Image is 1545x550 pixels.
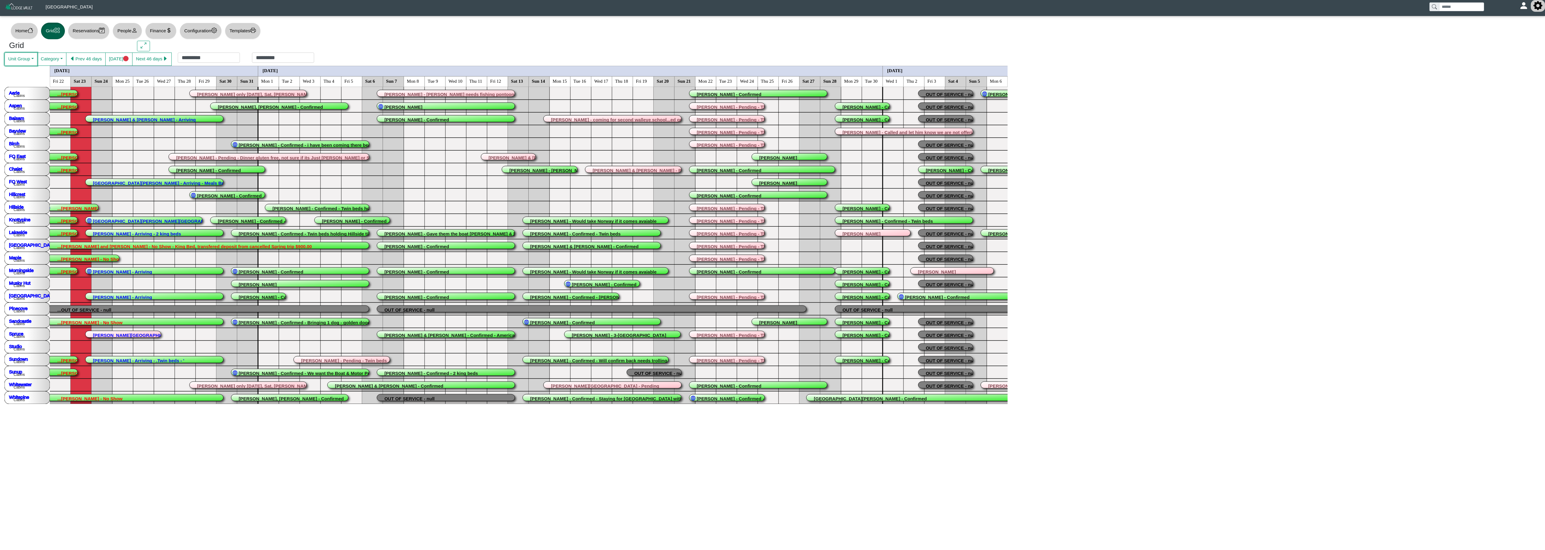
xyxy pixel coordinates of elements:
text: Tue 26 [136,78,149,83]
text: Cabins [14,119,25,123]
a: Studio [9,344,22,349]
text: Tue 9 [428,78,438,83]
svg: person [132,27,137,33]
text: Fri 5 [344,78,353,83]
text: Cabins [14,283,25,288]
text: Fri 26 [782,78,793,83]
svg: printer [250,27,256,33]
button: Reservationscalendar2 check [68,23,110,39]
button: Homehouse [11,23,38,39]
text: Thu 25 [761,78,774,83]
a: Sundown [9,356,28,361]
text: Cabins [14,296,25,300]
svg: gear [211,27,217,33]
text: Cabins [14,157,25,161]
text: Sat 13 [511,78,523,83]
text: Cabins [14,245,25,250]
text: Fri 22 [53,78,64,83]
a: [GEOGRAPHIC_DATA] [9,293,56,298]
text: [DATE] [263,68,278,73]
button: arrows angle expand [137,41,150,52]
a: Balsam [9,115,24,120]
svg: search [1432,4,1437,9]
text: Sun 21 [677,78,691,83]
a: Lakeside [9,229,27,235]
a: Aerie [9,90,20,95]
a: Chalet [9,166,22,171]
svg: caret right fill [162,56,168,62]
text: Sat 27 [802,78,814,83]
text: Tue 2 [282,78,292,83]
text: Mon 1 [261,78,273,83]
text: Wed 17 [594,78,608,83]
text: Mon 29 [844,78,858,83]
text: Fri 3 [927,78,936,83]
text: Cabins [14,398,25,402]
text: Cabins [14,271,25,275]
svg: currency dollar [166,27,172,33]
button: Templatesprinter [225,23,261,39]
text: Thu 2 [906,78,917,83]
text: Cabins [14,309,25,313]
text: Cabins [14,360,25,364]
text: Cabins [14,207,25,212]
input: Check out [252,53,314,63]
a: Musky Hut [9,280,31,285]
svg: calendar2 check [99,27,105,33]
button: Gridgrid [41,23,65,39]
button: Category [37,53,66,66]
text: Mon 6 [990,78,1002,83]
button: caret left fillPrev 46 days [66,53,106,66]
text: Fri 29 [199,78,209,83]
text: Thu 4 [323,78,334,83]
svg: person fill [1521,3,1526,8]
text: Sun 14 [532,78,545,83]
text: Thu 28 [178,78,191,83]
text: Cabins [14,93,25,98]
a: Aspen [9,103,22,108]
text: Mon 8 [407,78,419,83]
a: Knottypine [9,217,30,222]
svg: caret left fill [70,56,75,62]
text: Fri 12 [490,78,501,83]
text: Tue 16 [573,78,586,83]
text: Sat 20 [657,78,669,83]
a: Maple [9,255,21,260]
text: Sun 28 [823,78,836,83]
text: Sun 7 [386,78,397,83]
a: Whitewater [9,382,32,387]
text: Cabins [14,233,25,237]
text: Wed 3 [303,78,314,83]
a: Pinecove [9,305,28,311]
text: Wed 1 [886,78,897,83]
text: Cabins [14,220,25,224]
button: [DATE]circle fill [105,53,132,66]
a: Bayview [9,128,26,133]
button: Peopleperson [113,23,142,39]
a: [GEOGRAPHIC_DATA] [9,242,56,247]
text: [DATE] [54,68,70,73]
text: Cabins [14,106,25,110]
button: Unit Group [5,53,37,66]
a: Birch [9,141,19,146]
svg: circle fill [123,56,129,62]
a: Sunup [9,369,22,374]
text: Cabins [14,258,25,262]
button: Configurationgear [180,23,222,39]
svg: grid [54,27,60,33]
button: Next 46 dayscaret right fill [132,53,172,66]
text: Mon 22 [698,78,712,83]
text: Cabins [14,385,25,389]
text: Cabins [14,195,25,199]
text: Sun 5 [969,78,980,83]
text: [DATE] [887,68,903,73]
text: Sat 30 [219,78,231,83]
text: Cabins [14,169,25,174]
svg: house [27,27,33,33]
a: Sandcastle [9,318,31,323]
text: Wed 24 [740,78,754,83]
input: Check in [178,53,240,63]
text: Sat 4 [948,78,958,83]
text: Thu 11 [469,78,482,83]
text: Wed 10 [448,78,462,83]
